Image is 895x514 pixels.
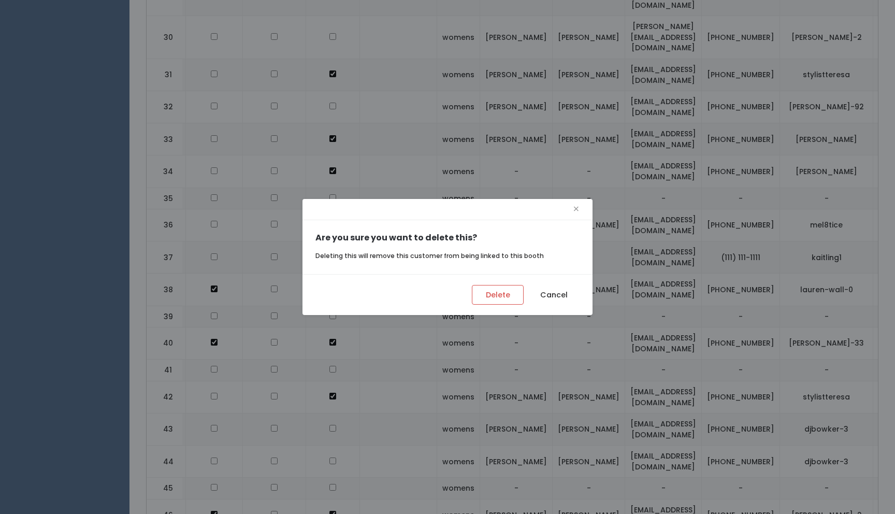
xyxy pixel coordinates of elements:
button: Delete [472,285,524,305]
span: × [573,201,580,217]
button: Close [573,201,580,218]
h5: Are you sure you want to delete this? [315,233,580,242]
small: Deleting this will remove this customer from being linked to this booth [315,251,544,260]
button: Cancel [528,285,580,305]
